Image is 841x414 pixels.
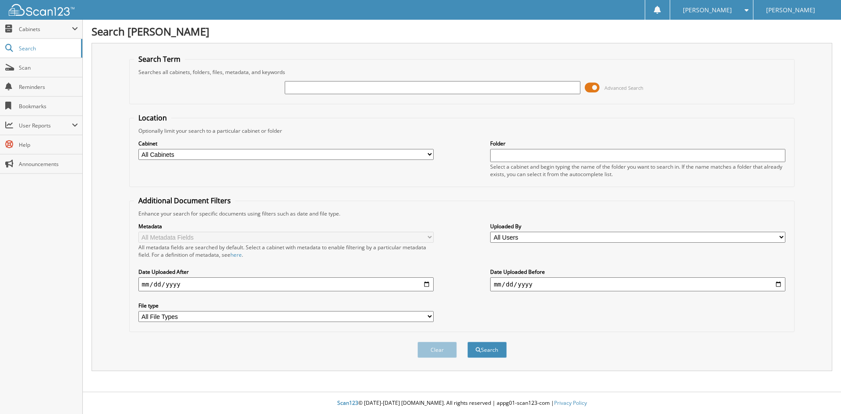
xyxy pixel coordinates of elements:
input: start [138,277,434,291]
div: Enhance your search for specific documents using filters such as date and file type. [134,210,790,217]
img: scan123-logo-white.svg [9,4,74,16]
legend: Location [134,113,171,123]
button: Clear [417,342,457,358]
label: Cabinet [138,140,434,147]
legend: Additional Document Filters [134,196,235,205]
a: Privacy Policy [554,399,587,407]
div: Select a cabinet and begin typing the name of the folder you want to search in. If the name match... [490,163,785,178]
h1: Search [PERSON_NAME] [92,24,832,39]
span: Search [19,45,77,52]
span: Advanced Search [604,85,643,91]
label: Uploaded By [490,223,785,230]
legend: Search Term [134,54,185,64]
span: Scan [19,64,78,71]
label: Date Uploaded Before [490,268,785,276]
div: All metadata fields are searched by default. Select a cabinet with metadata to enable filtering b... [138,244,434,258]
div: Searches all cabinets, folders, files, metadata, and keywords [134,68,790,76]
span: Announcements [19,160,78,168]
div: © [DATE]-[DATE] [DOMAIN_NAME]. All rights reserved | appg01-scan123-com | [83,393,841,414]
a: here [230,251,242,258]
span: Help [19,141,78,149]
span: User Reports [19,122,72,129]
button: Search [467,342,507,358]
label: Date Uploaded After [138,268,434,276]
input: end [490,277,785,291]
span: Bookmarks [19,103,78,110]
span: Cabinets [19,25,72,33]
span: [PERSON_NAME] [683,7,732,13]
label: File type [138,302,434,309]
span: [PERSON_NAME] [766,7,815,13]
span: Reminders [19,83,78,91]
div: Optionally limit your search to a particular cabinet or folder [134,127,790,134]
span: Scan123 [337,399,358,407]
label: Folder [490,140,785,147]
label: Metadata [138,223,434,230]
